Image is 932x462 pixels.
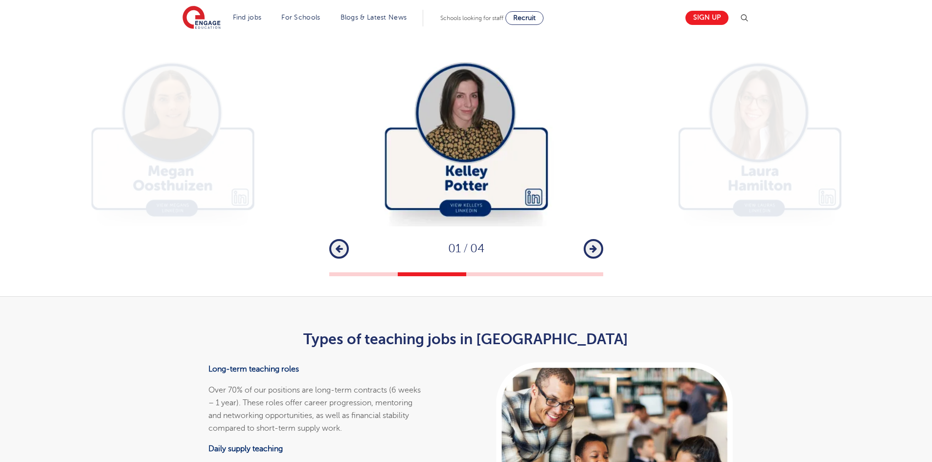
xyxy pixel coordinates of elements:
img: Engage Education [182,6,221,30]
a: Find jobs [233,14,262,21]
button: 2 of 4 [398,272,466,276]
span: 01 [448,242,461,255]
a: Recruit [505,11,544,25]
b: Long-term teaching roles [208,365,299,374]
span: Recruit [513,14,536,22]
a: For Schools [281,14,320,21]
a: Sign up [685,11,728,25]
span: / [461,242,470,255]
span: Schools looking for staff [440,15,503,22]
span: 04 [470,242,484,255]
span: Over 70% of our positions are long-term contracts (6 weeks – 1 year). These roles offer career pr... [208,385,421,433]
a: Blogs & Latest News [341,14,407,21]
button: 4 of 4 [535,272,603,276]
button: 1 of 4 [329,272,398,276]
b: Types of teaching jobs in [GEOGRAPHIC_DATA] [303,331,628,348]
b: Daily supply teaching [208,444,283,453]
button: 3 of 4 [466,272,535,276]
